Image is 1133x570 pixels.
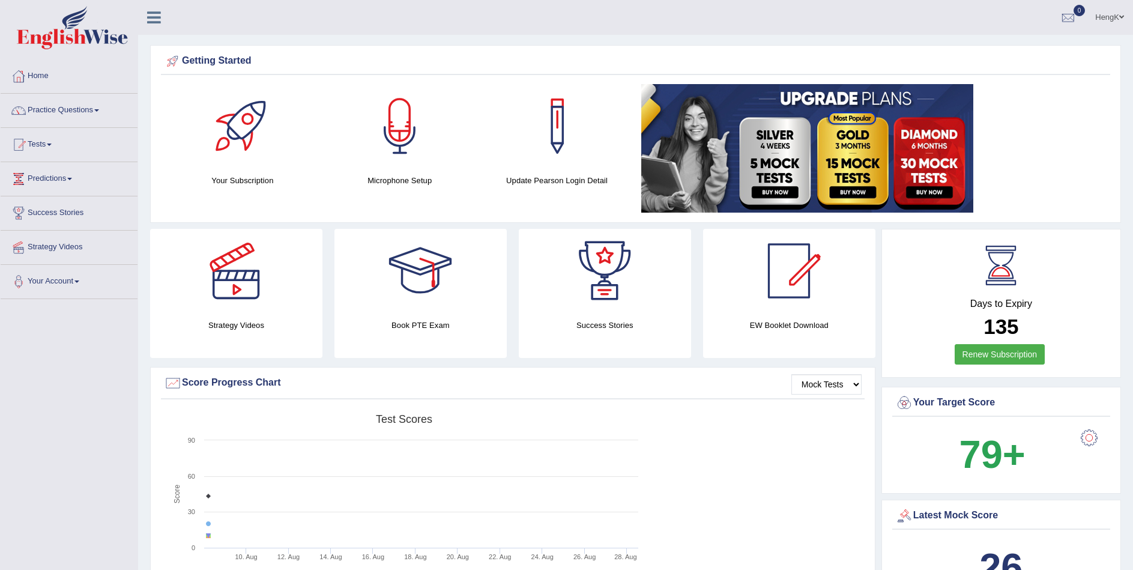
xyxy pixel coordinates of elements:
[895,507,1107,525] div: Latest Mock Score
[573,553,596,560] tspan: 26. Aug
[150,319,322,332] h4: Strategy Videos
[173,485,181,504] tspan: Score
[1074,5,1086,16] span: 0
[334,319,507,332] h4: Book PTE Exam
[277,553,300,560] tspan: 12. Aug
[164,52,1107,70] div: Getting Started
[404,553,426,560] tspan: 18. Aug
[188,473,195,480] text: 60
[362,553,384,560] tspan: 16. Aug
[376,413,432,425] tspan: Test scores
[983,315,1018,338] b: 135
[959,432,1026,476] b: 79+
[188,508,195,515] text: 30
[1,231,137,261] a: Strategy Videos
[170,174,315,187] h4: Your Subscription
[614,553,636,560] tspan: 28. Aug
[895,394,1107,412] div: Your Target Score
[519,319,691,332] h4: Success Stories
[447,553,469,560] tspan: 20. Aug
[703,319,875,332] h4: EW Booklet Download
[485,174,630,187] h4: Update Pearson Login Detail
[531,553,554,560] tspan: 24. Aug
[641,84,973,213] img: small5.jpg
[895,299,1107,309] h4: Days to Expiry
[164,374,862,392] div: Score Progress Chart
[192,544,195,551] text: 0
[1,128,137,158] a: Tests
[1,162,137,192] a: Predictions
[188,437,195,444] text: 90
[1,265,137,295] a: Your Account
[955,344,1045,365] a: Renew Subscription
[327,174,473,187] h4: Microphone Setup
[489,553,511,560] tspan: 22. Aug
[1,94,137,124] a: Practice Questions
[319,553,342,560] tspan: 14. Aug
[235,553,257,560] tspan: 10. Aug
[1,59,137,89] a: Home
[1,196,137,226] a: Success Stories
